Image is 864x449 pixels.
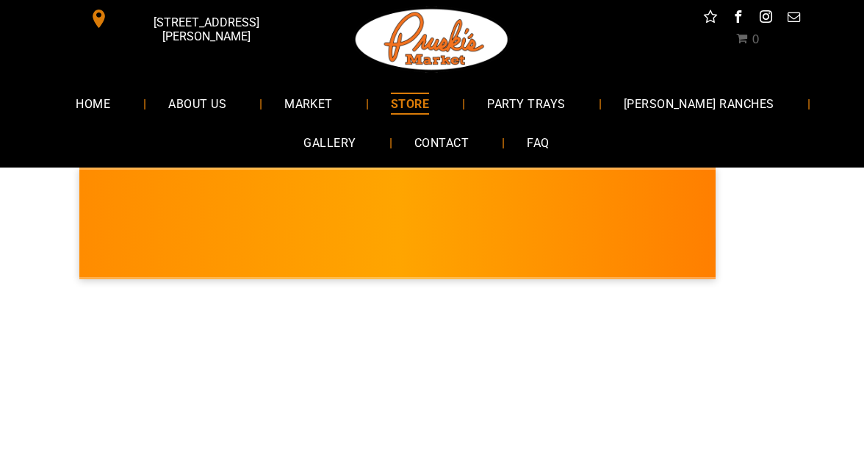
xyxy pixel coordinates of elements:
[281,123,378,162] a: GALLERY
[79,7,304,30] a: [STREET_ADDRESS][PERSON_NAME]
[785,7,804,30] a: email
[757,7,776,30] a: instagram
[729,7,748,30] a: facebook
[465,84,587,123] a: PARTY TRAYS
[112,8,301,51] span: [STREET_ADDRESS][PERSON_NAME]
[146,84,248,123] a: ABOUT US
[262,84,355,123] a: MARKET
[602,84,796,123] a: [PERSON_NAME] RANCHES
[54,84,132,123] a: HOME
[505,123,571,162] a: FAQ
[369,84,451,123] a: STORE
[392,123,491,162] a: CONTACT
[752,32,759,46] span: 0
[701,7,720,30] a: Social network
